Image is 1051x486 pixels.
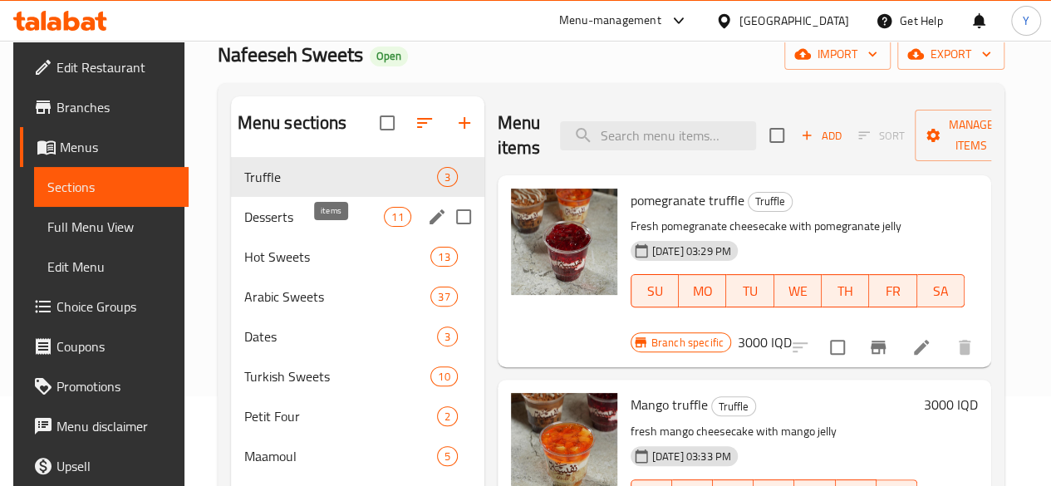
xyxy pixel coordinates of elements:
[828,279,862,303] span: TH
[20,446,189,486] a: Upsell
[231,197,484,237] div: Desserts11edit
[711,396,756,416] div: Truffle
[712,397,755,416] span: Truffle
[20,287,189,326] a: Choice Groups
[437,167,458,187] div: items
[915,110,1026,161] button: Manage items
[244,406,437,426] span: Petit Four
[560,121,756,150] input: search
[511,189,617,295] img: pomegranate truffle
[56,57,175,77] span: Edit Restaurant
[733,279,767,303] span: TU
[218,36,363,73] span: Nafeeseh Sweets
[244,207,385,227] span: Desserts
[498,110,541,160] h2: Menu items
[231,277,484,317] div: Arabic Sweets37
[47,217,175,237] span: Full Menu View
[34,247,189,287] a: Edit Menu
[739,12,849,30] div: [GEOGRAPHIC_DATA]
[438,169,457,185] span: 3
[431,369,456,385] span: 10
[437,326,458,346] div: items
[748,192,793,212] div: Truffle
[437,446,458,466] div: items
[794,123,847,149] span: Add item
[34,207,189,247] a: Full Menu View
[56,297,175,317] span: Choice Groups
[1023,12,1029,30] span: Y
[60,137,175,157] span: Menus
[430,247,457,267] div: items
[928,115,1013,156] span: Manage items
[385,209,410,225] span: 11
[911,337,931,357] a: Edit menu item
[911,44,991,65] span: export
[47,177,175,197] span: Sections
[794,123,847,149] button: Add
[20,326,189,366] a: Coupons
[56,416,175,436] span: Menu disclaimer
[559,11,661,31] div: Menu-management
[749,192,792,211] span: Truffle
[847,123,915,149] span: Select section first
[438,409,457,425] span: 2
[56,456,175,476] span: Upsell
[231,317,484,356] div: Dates3
[631,421,917,442] p: fresh mango cheesecake with mango jelly
[726,274,774,307] button: TU
[47,257,175,277] span: Edit Menu
[631,188,744,213] span: pomegranate truffle
[56,376,175,396] span: Promotions
[631,274,679,307] button: SU
[56,97,175,117] span: Branches
[631,216,965,237] p: Fresh pomegranate cheesecake with pomegranate jelly
[631,392,708,417] span: Mango truffle
[679,274,726,307] button: MO
[370,49,408,63] span: Open
[244,167,437,187] span: Truffle
[798,126,843,145] span: Add
[438,329,457,345] span: 3
[431,249,456,265] span: 13
[231,396,484,436] div: Petit Four2
[685,279,719,303] span: MO
[244,446,437,466] span: Maamoul
[924,393,978,416] h6: 3000 IQD
[20,406,189,446] a: Menu disclaimer
[431,289,456,305] span: 37
[430,287,457,307] div: items
[244,287,431,307] span: Arabic Sweets
[869,274,916,307] button: FR
[781,279,815,303] span: WE
[858,327,898,367] button: Branch-specific-item
[244,366,431,386] span: Turkish Sweets
[738,331,792,354] h6: 3000 IQD
[438,449,457,464] span: 5
[20,366,189,406] a: Promotions
[430,366,457,386] div: items
[645,335,730,351] span: Branch specific
[444,103,484,143] button: Add section
[774,274,822,307] button: WE
[34,167,189,207] a: Sections
[405,103,444,143] span: Sort sections
[917,274,965,307] button: SA
[244,326,437,346] div: Dates
[231,157,484,197] div: Truffle3
[20,87,189,127] a: Branches
[945,327,985,367] button: delete
[231,356,484,396] div: Turkish Sweets10
[646,449,738,464] span: [DATE] 03:33 PM
[759,118,794,153] span: Select section
[20,127,189,167] a: Menus
[244,247,431,267] span: Hot Sweets
[820,330,855,365] span: Select to update
[437,406,458,426] div: items
[231,436,484,476] div: Maamoul5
